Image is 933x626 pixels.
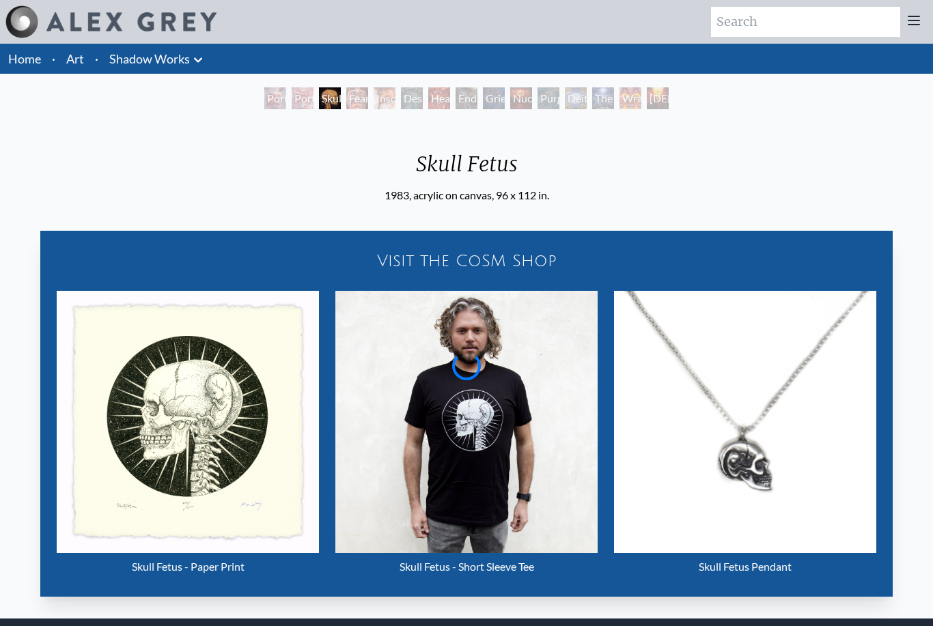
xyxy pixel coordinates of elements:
[335,553,598,580] div: Skull Fetus - Short Sleeve Tee
[401,87,423,109] div: Despair
[614,291,876,553] img: Skull Fetus Pendant
[292,87,314,109] div: Portrait of an Artist 1
[346,87,368,109] div: Fear
[456,87,477,109] div: Endarkenment
[57,291,319,580] a: Skull Fetus - Paper Print
[89,44,104,74] li: ·
[385,152,549,187] div: Skull Fetus
[711,7,900,37] input: Search
[109,49,190,68] a: Shadow Works
[264,87,286,109] div: Portrait of an Artist 2
[335,291,598,553] img: Skull Fetus - Short Sleeve Tee
[8,51,41,66] a: Home
[565,87,587,109] div: Deities & Demons Drinking from the Milky Pool
[592,87,614,109] div: The Soul Finds It's Way
[374,87,395,109] div: Insomnia
[319,87,341,109] div: Skull Fetus
[335,291,598,580] a: Skull Fetus - Short Sleeve Tee
[57,291,319,553] img: Skull Fetus - Paper Print
[428,87,450,109] div: Headache
[614,553,876,580] div: Skull Fetus Pendant
[614,291,876,580] a: Skull Fetus Pendant
[483,87,505,109] div: Grieving
[48,239,885,283] a: Visit the CoSM Shop
[538,87,559,109] div: Purging
[510,87,532,109] div: Nuclear Crucifixion
[66,49,84,68] a: Art
[647,87,669,109] div: [DEMOGRAPHIC_DATA] & the Two Thieves
[619,87,641,109] div: Wrathful Deity
[57,553,319,580] div: Skull Fetus - Paper Print
[385,187,549,203] div: 1983, acrylic on canvas, 96 x 112 in.
[46,44,61,74] li: ·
